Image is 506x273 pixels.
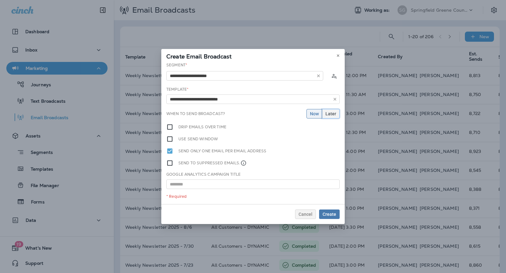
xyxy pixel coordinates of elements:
[299,212,312,216] span: Cancel
[322,109,340,118] button: Later
[166,194,340,199] div: * Required
[178,148,266,155] label: Send only one email per email address
[325,112,336,116] span: Later
[295,209,316,219] button: Cancel
[178,124,226,130] label: Drip emails over time
[161,49,345,62] div: Create Email Broadcast
[166,172,241,177] label: Google Analytics Campaign Title
[166,87,188,92] label: Template
[166,111,225,116] label: When to send broadcast?
[323,212,336,216] span: Create
[310,112,319,116] span: Now
[328,70,340,82] button: Calculate the estimated number of emails to be sent based on selected segment. (This could take a...
[319,209,340,219] button: Create
[178,160,247,167] label: Send to suppressed emails.
[166,63,187,68] label: Segment
[306,109,322,118] button: Now
[178,136,218,143] label: Use send window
